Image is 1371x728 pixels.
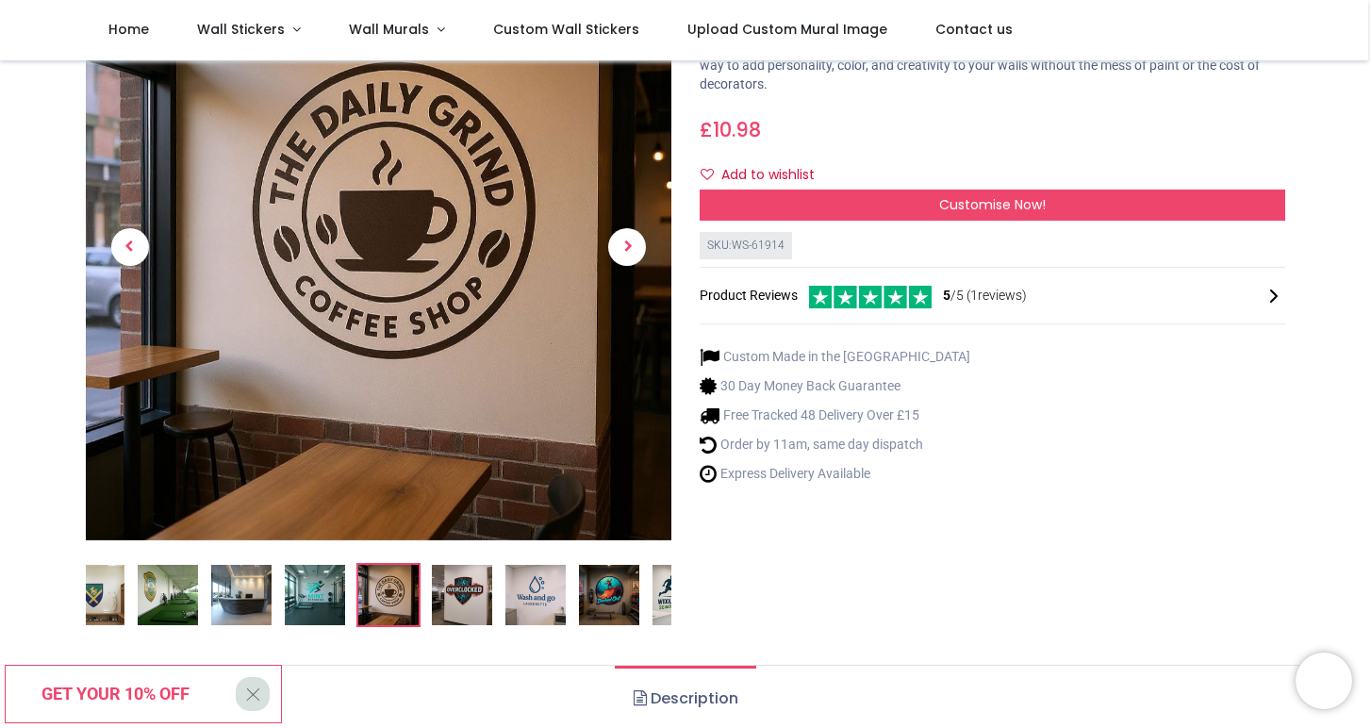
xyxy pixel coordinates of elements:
[700,347,970,367] li: Custom Made in the [GEOGRAPHIC_DATA]
[608,228,646,266] span: Next
[211,565,272,625] img: Custom Wall Sticker - Logo or Artwork Printing - Upload your design
[935,20,1013,39] span: Contact us
[687,20,887,39] span: Upload Custom Mural Image
[138,565,198,625] img: Custom Wall Sticker - Logo or Artwork Printing - Upload your design
[713,116,761,143] span: 10.98
[652,565,713,625] img: Custom Wall Sticker - Logo or Artwork Printing - Upload your design
[700,405,970,425] li: Free Tracked 48 Delivery Over £15
[943,288,950,303] span: 5
[700,159,831,191] button: Add to wishlistAdd to wishlist
[64,565,124,625] img: Custom Wall Sticker - Logo or Artwork Printing - Upload your design
[108,20,149,39] span: Home
[700,116,761,143] span: £
[432,565,492,625] img: Custom Wall Sticker - Logo or Artwork Printing - Upload your design
[111,228,149,266] span: Previous
[700,464,970,484] li: Express Delivery Available
[700,435,970,455] li: Order by 11am, same day dispatch
[505,565,566,625] img: Custom Wall Sticker - Logo or Artwork Printing - Upload your design
[285,565,345,625] img: Custom Wall Sticker - Logo or Artwork Printing - Upload your design
[584,42,671,453] a: Next
[700,376,970,396] li: 30 Day Money Back Guarantee
[700,232,792,259] div: SKU: WS-61914
[349,20,429,39] span: Wall Murals
[197,20,285,39] span: Wall Stickers
[939,195,1046,214] span: Customise Now!
[579,565,639,625] img: Custom Wall Sticker - Logo or Artwork Printing - Upload your design
[943,287,1027,306] span: /5 ( 1 reviews)
[700,39,1285,94] p: Transform any space in minutes with our premium easy-to-apply wall stickers — the most affordable...
[358,565,419,625] img: Custom Wall Sticker - Logo or Artwork Printing - Upload your design
[86,42,173,453] a: Previous
[493,20,639,39] span: Custom Wall Stickers
[701,168,714,181] i: Add to wishlist
[1296,653,1352,709] iframe: Brevo live chat
[700,283,1285,308] div: Product Reviews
